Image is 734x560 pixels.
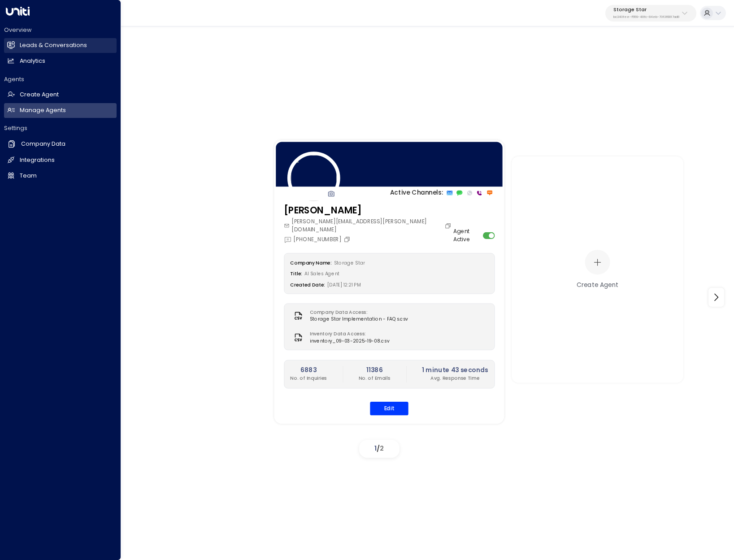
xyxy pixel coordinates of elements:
[422,375,488,382] p: Avg. Response Time
[20,57,45,65] h2: Analytics
[4,153,117,168] a: Integrations
[284,236,352,244] div: [PHONE_NUMBER]
[613,15,679,19] p: bc340fee-f559-48fc-84eb-70f3f6817ad8
[445,222,453,229] button: Copy
[290,366,327,375] h2: 6883
[4,54,117,69] a: Analytics
[290,375,327,382] p: No. of Inquiries
[20,156,55,165] h2: Integrations
[4,169,117,183] a: Team
[453,228,480,244] label: Agent Active
[343,236,352,243] button: Copy
[21,140,65,148] h2: Company Data
[310,309,404,316] label: Company Data Access:
[374,444,377,453] span: 1
[310,317,408,323] span: Storage Star Implementation - FAQs.csv
[4,103,117,118] a: Manage Agents
[20,172,37,180] h2: Team
[4,38,117,53] a: Leads & Conversations
[310,338,390,345] span: inventory_09-03-2025-19-08.csv
[4,75,117,83] h2: Agents
[359,366,391,375] h2: 11386
[422,366,488,375] h2: 1 minute 43 seconds
[359,375,391,382] p: No. of Emails
[4,124,117,132] h2: Settings
[4,87,117,102] a: Create Agent
[290,282,325,288] label: Created Date:
[359,440,400,458] div: /
[287,152,340,205] img: 120_headshot.jpg
[4,136,117,152] a: Company Data
[576,280,618,290] div: Create Agent
[290,260,331,266] label: Company Name:
[334,260,365,266] span: Storage Star
[20,41,87,50] h2: Leads & Conversations
[327,282,361,288] span: [DATE] 12:21 PM
[20,106,66,115] h2: Manage Agents
[390,189,443,198] p: Active Channels:
[20,91,59,99] h2: Create Agent
[613,7,679,13] p: Storage Star
[284,204,453,218] h3: [PERSON_NAME]
[310,331,386,338] label: Inventory Data Access:
[290,271,302,277] label: Title:
[380,444,384,453] span: 2
[605,5,696,22] button: Storage Starbc340fee-f559-48fc-84eb-70f3f6817ad8
[4,26,117,34] h2: Overview
[370,402,408,416] button: Edit
[284,218,453,234] div: [PERSON_NAME][EMAIL_ADDRESS][PERSON_NAME][DOMAIN_NAME]
[304,271,339,277] span: AI Sales Agent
